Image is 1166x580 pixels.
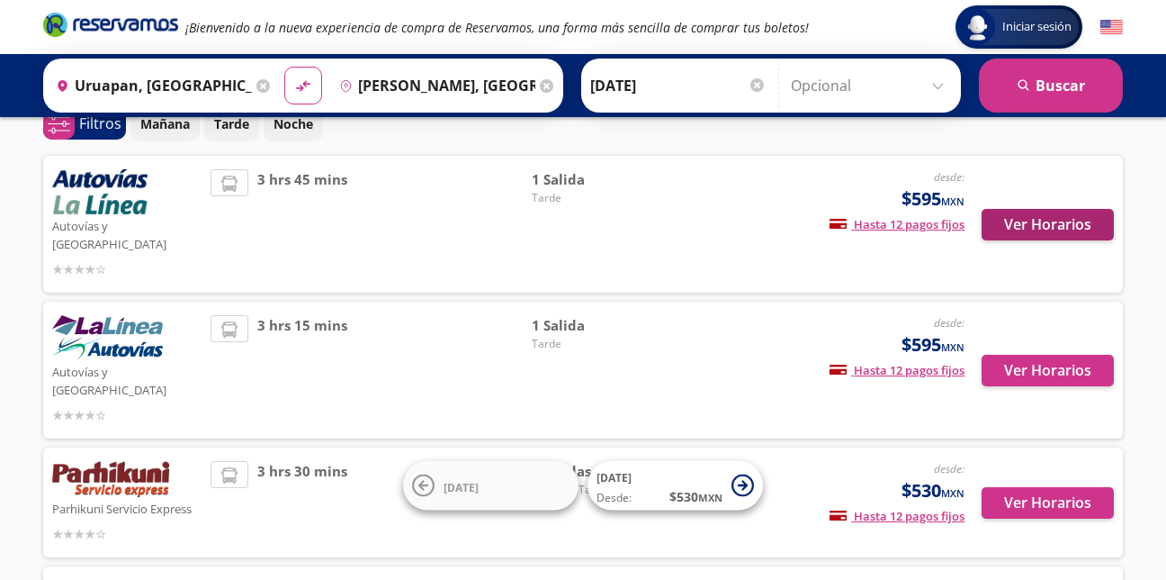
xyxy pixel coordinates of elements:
[257,461,347,544] span: 3 hrs 30 mins
[52,461,169,497] img: Parhikuni Servicio Express
[403,461,579,511] button: [DATE]
[901,477,964,504] span: $530
[532,315,658,336] span: 1 Salida
[43,11,178,43] a: Brand Logo
[532,190,658,206] span: Tarde
[669,487,722,506] span: $ 530
[52,360,202,399] p: Autovías y [GEOGRAPHIC_DATA]
[49,63,252,108] input: Buscar Origen
[901,331,964,358] span: $595
[934,315,964,331] em: desde:
[982,487,1114,519] button: Ver Horarios
[257,315,347,425] span: 3 hrs 15 mins
[52,214,202,253] p: Autovías y [GEOGRAPHIC_DATA]
[941,486,964,500] small: MXN
[444,479,479,494] span: [DATE]
[43,11,178,38] i: Brand Logo
[52,169,148,214] img: Autovías y La Línea
[52,315,163,360] img: Autovías y La Línea
[934,461,964,476] em: desde:
[274,114,313,133] p: Noche
[130,106,200,141] button: Mañana
[257,169,347,279] span: 3 hrs 45 mins
[532,169,658,190] span: 1 Salida
[791,63,952,108] input: Opcional
[140,114,190,133] p: Mañana
[52,497,202,519] p: Parhikuni Servicio Express
[982,355,1114,386] button: Ver Horarios
[204,106,259,141] button: Tarde
[830,362,964,378] span: Hasta 12 pagos fijos
[264,106,323,141] button: Noche
[982,209,1114,240] button: Ver Horarios
[830,216,964,232] span: Hasta 12 pagos fijos
[590,63,767,108] input: Elegir Fecha
[979,59,1123,113] button: Buscar
[830,508,964,524] span: Hasta 12 pagos fijos
[934,169,964,185] em: desde:
[43,108,126,140] button: 0Filtros
[596,470,632,485] span: [DATE]
[941,340,964,354] small: MXN
[901,186,964,213] span: $595
[1100,16,1123,39] button: English
[332,63,535,108] input: Buscar Destino
[587,461,763,511] button: [DATE]Desde:$530MXN
[941,195,964,208] small: MXN
[185,19,809,36] em: ¡Bienvenido a la nueva experiencia de compra de Reservamos, una forma más sencilla de comprar tus...
[214,114,249,133] p: Tarde
[596,490,632,506] span: Desde:
[79,113,121,134] p: Filtros
[995,18,1079,36] span: Iniciar sesión
[698,491,722,504] small: MXN
[532,336,658,352] span: Tarde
